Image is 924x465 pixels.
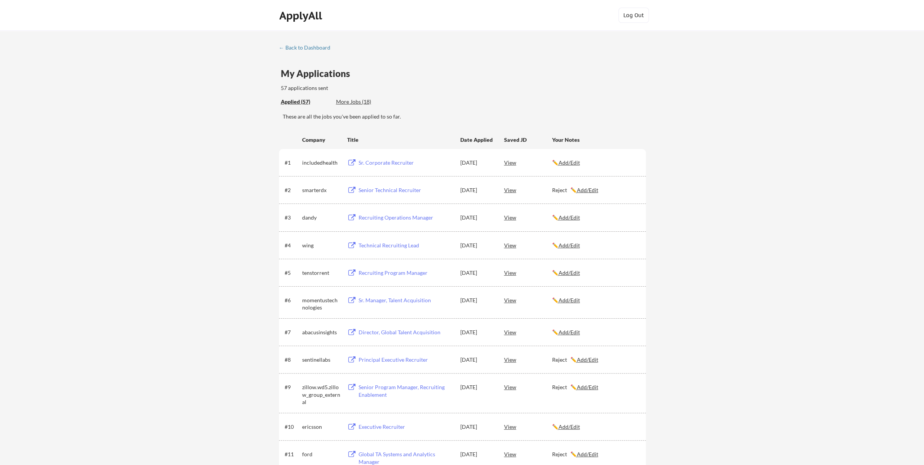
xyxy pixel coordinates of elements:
u: Add/Edit [577,384,598,390]
div: sentinellabs [302,356,340,364]
div: ← Back to Dashboard [279,45,336,50]
div: ericsson [302,423,340,431]
div: #3 [285,214,299,221]
div: View [504,183,552,197]
div: Executive Recruiter [359,423,453,431]
div: [DATE] [460,269,494,277]
div: View [504,238,552,252]
div: Title [347,136,453,144]
div: [DATE] [460,297,494,304]
div: [DATE] [460,186,494,194]
u: Add/Edit [559,242,580,249]
div: [DATE] [460,383,494,391]
div: ✏️ [552,297,639,304]
div: View [504,420,552,433]
div: View [504,447,552,461]
div: View [504,353,552,366]
div: Your Notes [552,136,639,144]
div: [DATE] [460,451,494,458]
div: abacusinsights [302,329,340,336]
div: zillow.wd5.zillow_group_external [302,383,340,406]
div: #2 [285,186,299,194]
div: [DATE] [460,329,494,336]
div: tenstorrent [302,269,340,277]
u: Add/Edit [559,423,580,430]
div: ✏️ [552,329,639,336]
div: #8 [285,356,299,364]
button: Log Out [618,8,649,23]
div: [DATE] [460,214,494,221]
div: ✏️ [552,242,639,249]
div: View [504,156,552,169]
div: Technical Recruiting Lead [359,242,453,249]
u: Add/Edit [577,187,598,193]
div: Recruiting Operations Manager [359,214,453,221]
div: #4 [285,242,299,249]
u: Add/Edit [559,297,580,303]
div: View [504,266,552,279]
div: wing [302,242,340,249]
div: #10 [285,423,299,431]
div: ApplyAll [279,9,324,22]
u: Add/Edit [559,329,580,335]
div: #1 [285,159,299,167]
div: Sr. Corporate Recruiter [359,159,453,167]
div: These are all the jobs you've been applied to so far. [283,113,646,120]
div: [DATE] [460,356,494,364]
div: ✏️ [552,269,639,277]
u: Add/Edit [577,356,598,363]
div: #11 [285,451,299,458]
div: Company [302,136,340,144]
div: View [504,210,552,224]
u: Add/Edit [559,159,580,166]
div: [DATE] [460,423,494,431]
div: smarterdx [302,186,340,194]
div: View [504,293,552,307]
div: Reject ✏️ [552,186,639,194]
div: [DATE] [460,242,494,249]
div: #5 [285,269,299,277]
div: Reject ✏️ [552,356,639,364]
a: ← Back to Dashboard [279,45,336,52]
div: Applied (57) [281,98,330,106]
div: 57 applications sent [281,84,428,92]
u: Add/Edit [559,214,580,221]
div: Saved JD [504,133,552,146]
div: These are job applications we think you'd be a good fit for, but couldn't apply you to automatica... [336,98,392,106]
div: ✏️ [552,214,639,221]
div: Principal Executive Recruiter [359,356,453,364]
div: Date Applied [460,136,494,144]
div: includedhealth [302,159,340,167]
div: #9 [285,383,299,391]
div: ford [302,451,340,458]
u: Add/Edit [577,451,598,457]
div: These are all the jobs you've been applied to so far. [281,98,330,106]
div: ✏️ [552,159,639,167]
div: Director, Global Talent Acquisition [359,329,453,336]
u: Add/Edit [559,269,580,276]
div: Reject ✏️ [552,383,639,391]
div: Recruiting Program Manager [359,269,453,277]
div: View [504,325,552,339]
div: dandy [302,214,340,221]
div: #6 [285,297,299,304]
div: Sr. Manager, Talent Acquisition [359,297,453,304]
div: #7 [285,329,299,336]
div: Senior Technical Recruiter [359,186,453,194]
div: ✏️ [552,423,639,431]
div: My Applications [281,69,356,78]
div: [DATE] [460,159,494,167]
div: More Jobs (18) [336,98,392,106]
div: Reject ✏️ [552,451,639,458]
div: Senior Program Manager, Recruiting Enablement [359,383,453,398]
div: momentustechnologies [302,297,340,311]
div: View [504,380,552,394]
